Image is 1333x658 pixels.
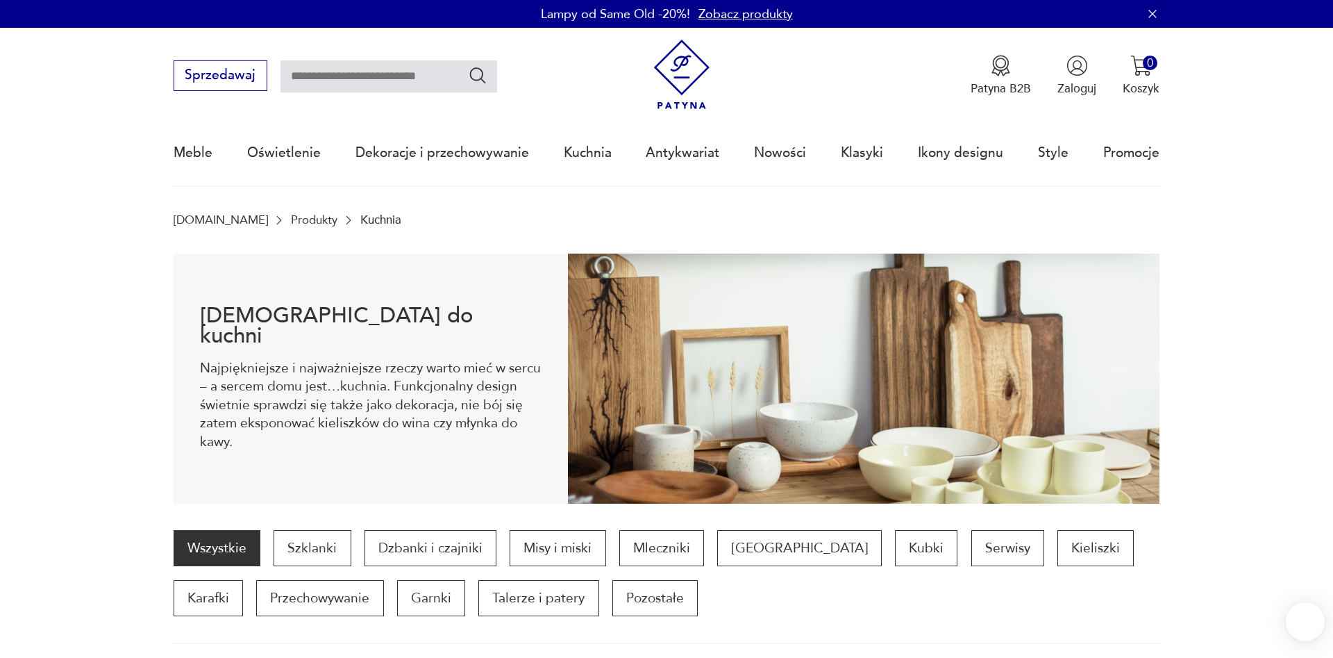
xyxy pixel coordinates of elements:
[174,121,212,185] a: Meble
[478,580,598,616] a: Talerze i patery
[174,71,267,82] a: Sprzedawaj
[971,81,1031,97] p: Patyna B2B
[247,121,321,185] a: Oświetlenie
[174,60,267,91] button: Sprzedawaj
[541,6,690,23] p: Lampy od Same Old -20%!
[1286,602,1325,641] iframe: Smartsupp widget button
[564,121,612,185] a: Kuchnia
[360,213,401,227] p: Kuchnia
[200,306,542,346] h1: [DEMOGRAPHIC_DATA] do kuchni
[754,121,806,185] a: Nowości
[1123,81,1159,97] p: Koszyk
[612,580,698,616] a: Pozostałe
[1057,55,1096,97] button: Zaloguj
[174,530,260,566] a: Wszystkie
[256,580,383,616] a: Przechowywanie
[1057,530,1134,566] a: Kieliszki
[355,121,529,185] a: Dekoracje i przechowywanie
[895,530,957,566] a: Kubki
[1123,55,1159,97] button: 0Koszyk
[291,213,337,227] a: Produkty
[971,530,1044,566] a: Serwisy
[918,121,1003,185] a: Ikony designu
[698,6,793,23] a: Zobacz produkty
[841,121,883,185] a: Klasyki
[397,580,465,616] a: Garnki
[1057,81,1096,97] p: Zaloguj
[200,359,542,451] p: Najpiękniejsze i najważniejsze rzeczy warto mieć w sercu – a sercem domu jest…kuchnia. Funkcjonal...
[646,121,719,185] a: Antykwariat
[174,580,243,616] a: Karafki
[174,213,268,227] a: [DOMAIN_NAME]
[619,530,704,566] a: Mleczniki
[717,530,881,566] a: [GEOGRAPHIC_DATA]
[990,55,1012,76] img: Ikona medalu
[274,530,351,566] a: Szklanki
[364,530,496,566] a: Dzbanki i czajniki
[971,55,1031,97] button: Patyna B2B
[568,254,1159,504] img: b2f6bfe4a34d2e674d92badc23dc4074.jpg
[1130,55,1152,76] img: Ikona koszyka
[1038,121,1068,185] a: Style
[647,40,717,110] img: Patyna - sklep z meblami i dekoracjami vintage
[1066,55,1088,76] img: Ikonka użytkownika
[1103,121,1159,185] a: Promocje
[1143,56,1157,70] div: 0
[468,65,488,85] button: Szukaj
[971,55,1031,97] a: Ikona medaluPatyna B2B
[510,530,605,566] a: Misy i miski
